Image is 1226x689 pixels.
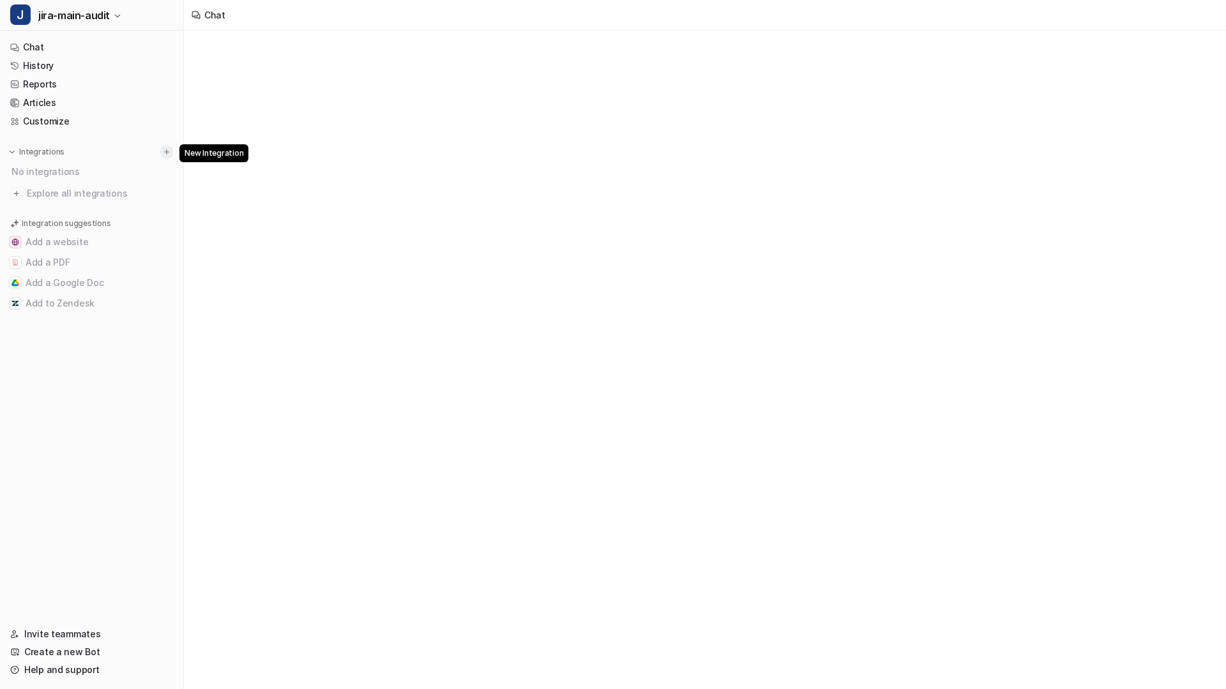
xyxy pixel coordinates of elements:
[11,259,19,266] img: Add a PDF
[5,112,178,130] a: Customize
[11,279,19,287] img: Add a Google Doc
[162,148,171,156] img: menu_add.svg
[5,232,178,252] button: Add a websiteAdd a website
[10,187,23,200] img: explore all integrations
[22,218,110,229] p: Integration suggestions
[11,299,19,307] img: Add to Zendesk
[204,8,225,22] div: Chat
[179,144,248,162] span: New Integration
[5,38,178,56] a: Chat
[5,252,178,273] button: Add a PDFAdd a PDF
[8,148,17,156] img: expand menu
[5,57,178,75] a: History
[5,94,178,112] a: Articles
[11,238,19,246] img: Add a website
[5,293,178,314] button: Add to ZendeskAdd to Zendesk
[8,161,178,182] div: No integrations
[5,661,178,679] a: Help and support
[5,146,68,158] button: Integrations
[5,185,178,202] a: Explore all integrations
[5,625,178,643] a: Invite teammates
[19,147,64,157] p: Integrations
[10,4,31,25] span: J
[5,75,178,93] a: Reports
[38,6,110,24] span: jira-main-audit
[5,643,178,661] a: Create a new Bot
[5,273,178,293] button: Add a Google DocAdd a Google Doc
[27,183,173,204] span: Explore all integrations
